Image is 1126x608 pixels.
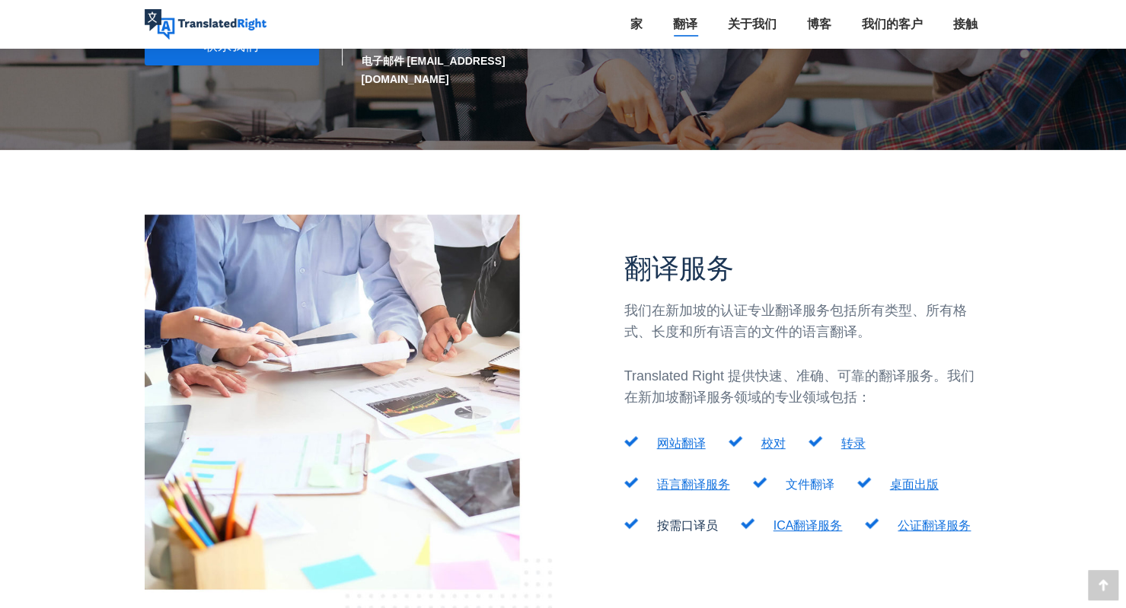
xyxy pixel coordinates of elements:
a: 公证翻译服务 [898,519,971,532]
font: 翻译 [673,17,697,31]
img: 无效的 [865,518,879,529]
a: ICA翻译服务 [774,519,843,532]
img: 无效的 [753,477,767,488]
font: 翻译服务 [624,253,734,285]
a: 家 [626,14,647,35]
img: 无效的 [624,436,638,447]
font: 按需口译员 [657,519,718,532]
font: 我们的客户 [862,17,923,31]
font: 电子邮件 [EMAIL_ADDRESS][DOMAIN_NAME] [362,55,506,85]
a: 关于我们 [723,14,781,35]
a: 文件翻译 [786,478,834,491]
a: 语言翻译服务 [657,478,730,491]
a: 校对 [761,437,786,450]
font: 接触 [953,17,978,31]
a: 桌面出版 [890,478,939,491]
font: 家 [630,17,643,31]
a: 翻译 [668,14,702,35]
img: 无效的 [857,477,871,488]
img: 无效的 [624,477,638,488]
font: 关于我们 [728,17,777,31]
img: 无效的 [809,436,822,447]
img: 无效的 [624,518,638,529]
a: 接触 [949,14,982,35]
font: Translated Right 提供快速、准确、可靠的翻译服务。我们在新加坡翻译服务领域的专业领域包括： [624,368,974,405]
img: 无效的 [741,518,754,529]
img: 无效的 [729,436,742,447]
a: 我们的客户 [857,14,927,35]
img: 右译 [145,9,266,40]
font: 我们在新加坡的认证专业翻译服务包括所有类型、所有格式、长度和所有语言的文件的语言翻译。 [624,303,967,339]
a: 博客 [802,14,836,35]
font: 博客 [807,17,831,31]
a: 转录 [841,437,866,450]
a: 网站翻译 [657,437,706,450]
